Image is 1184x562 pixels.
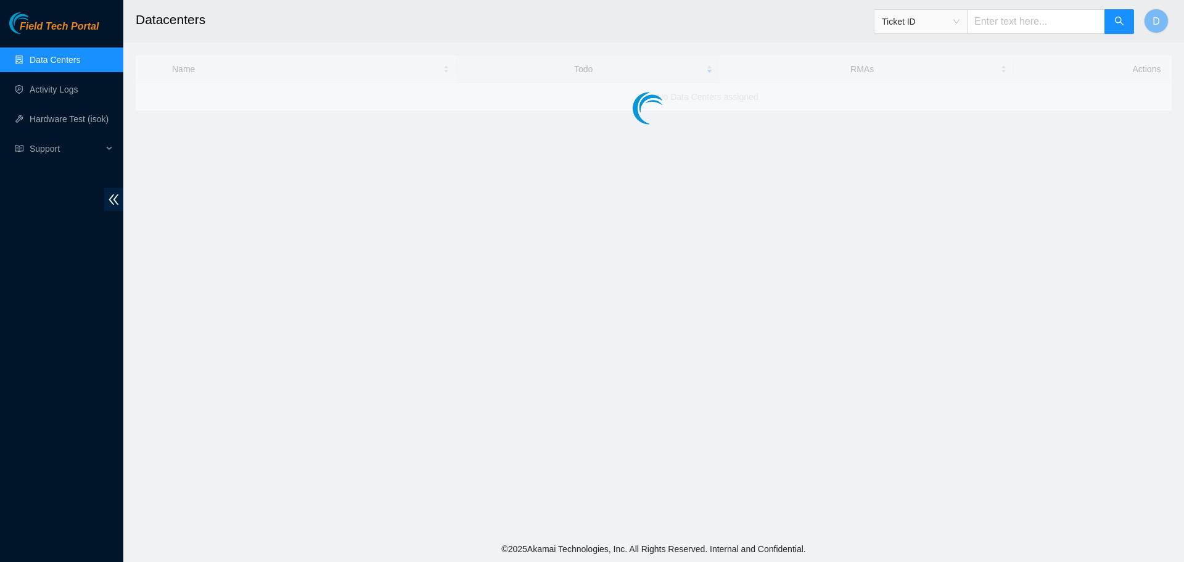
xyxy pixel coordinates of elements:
footer: © 2025 Akamai Technologies, Inc. All Rights Reserved. Internal and Confidential. [123,536,1184,562]
span: Ticket ID [882,12,960,31]
input: Enter text here... [967,9,1105,34]
span: D [1153,14,1160,29]
a: Hardware Test (isok) [30,114,109,124]
a: Activity Logs [30,85,78,94]
button: search [1104,9,1134,34]
a: Akamai TechnologiesField Tech Portal [9,22,99,38]
span: search [1114,16,1124,28]
span: read [15,144,23,153]
span: Support [30,136,102,161]
span: Field Tech Portal [20,21,99,33]
span: double-left [104,188,123,211]
a: Data Centers [30,55,80,65]
img: Akamai Technologies [9,12,62,34]
button: D [1144,9,1169,33]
